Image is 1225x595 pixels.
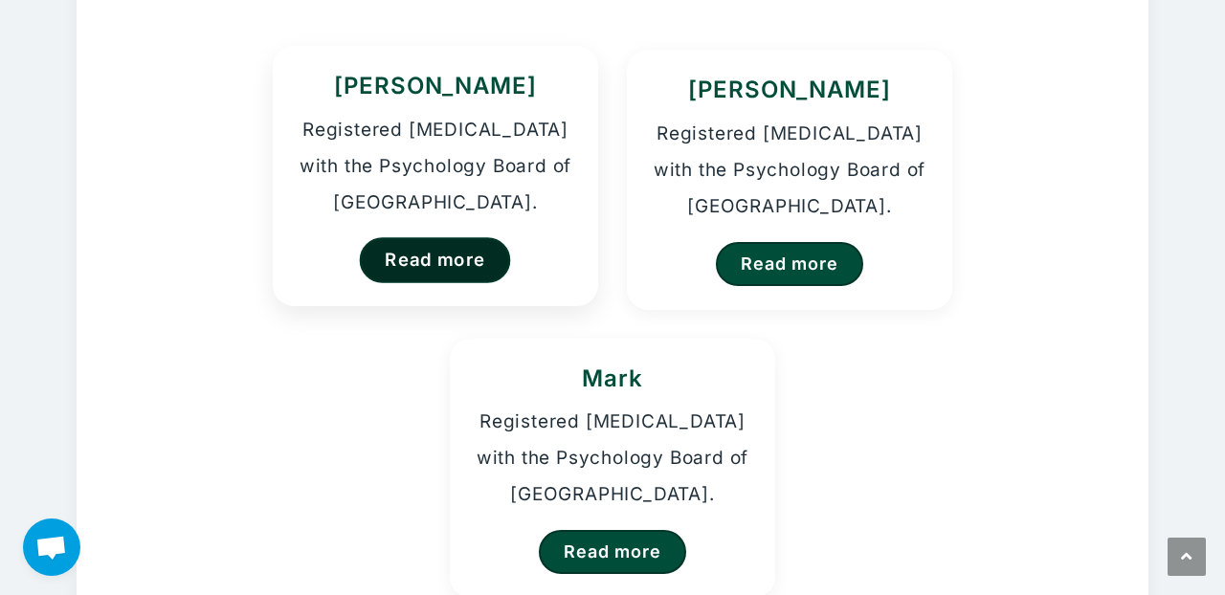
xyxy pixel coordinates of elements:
h3: [PERSON_NAME] [297,70,574,102]
a: Read more about Homer [716,242,862,286]
p: Registered [MEDICAL_DATA] with the Psychology Board of [GEOGRAPHIC_DATA]. [474,404,751,513]
a: Open chat [23,518,80,576]
h3: Mark [474,363,751,395]
p: Registered [MEDICAL_DATA] with the Psychology Board of [GEOGRAPHIC_DATA]. [297,112,574,221]
a: Read more about Mark [539,530,685,574]
p: Registered [MEDICAL_DATA] with the Psychology Board of [GEOGRAPHIC_DATA]. [651,116,928,225]
a: Scroll to the top of the page [1168,538,1206,576]
h3: [PERSON_NAME] [651,74,928,106]
a: Read more about Kristina [360,237,511,282]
